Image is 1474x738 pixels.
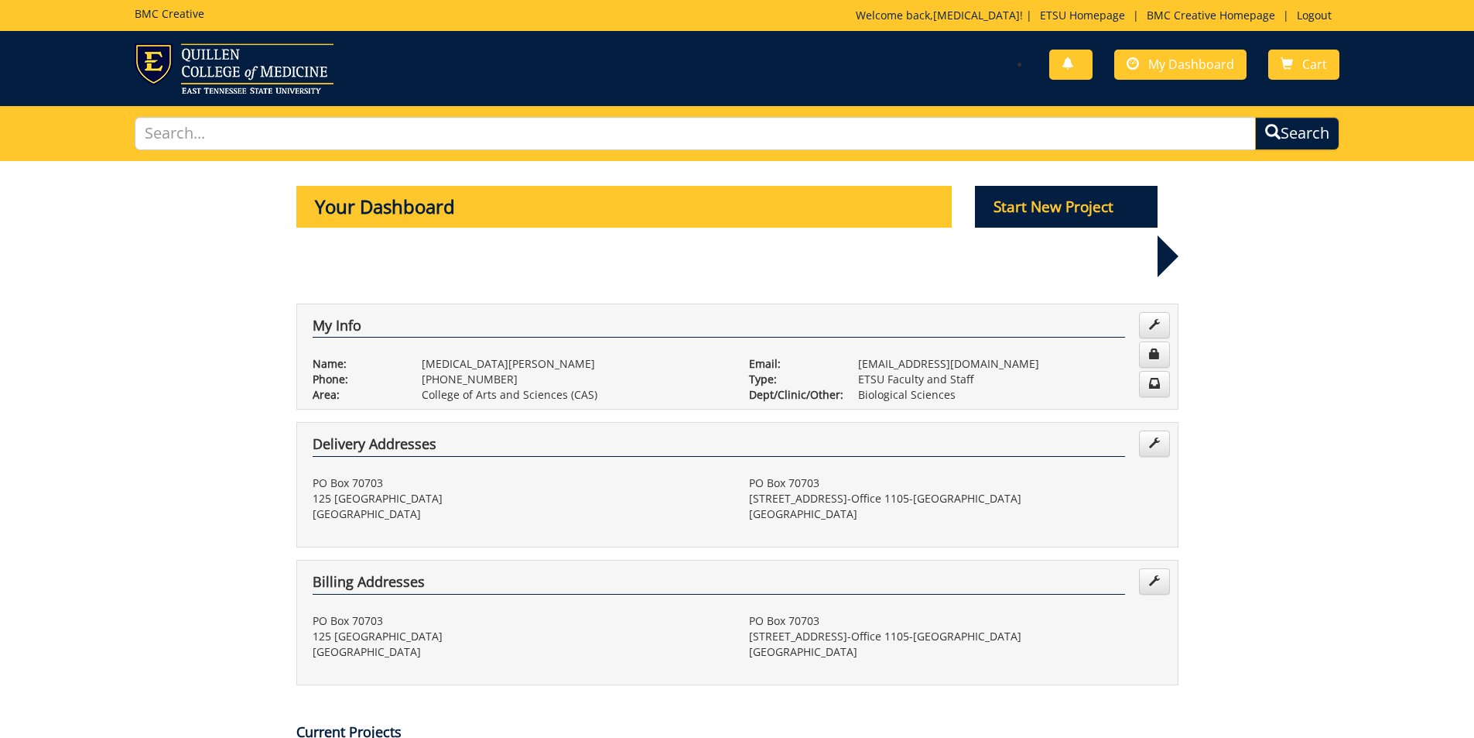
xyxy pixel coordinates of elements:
a: ETSU Homepage [1032,8,1133,22]
p: Name: [313,356,398,372]
input: Search... [135,117,1257,150]
p: [STREET_ADDRESS]-Office 1105-[GEOGRAPHIC_DATA] [749,629,1162,644]
button: Search [1255,117,1339,150]
p: ETSU Faculty and Staff [858,372,1162,387]
p: Type: [749,372,835,387]
p: PO Box 70703 [313,475,726,491]
h4: My Info [313,318,1125,338]
p: [STREET_ADDRESS]-Office 1105-[GEOGRAPHIC_DATA] [749,491,1162,506]
a: Logout [1289,8,1339,22]
h5: BMC Creative [135,8,204,19]
p: 125 [GEOGRAPHIC_DATA] [313,629,726,644]
span: Cart [1302,56,1327,73]
p: PO Box 70703 [749,613,1162,629]
p: [GEOGRAPHIC_DATA] [313,506,726,522]
h4: Billing Addresses [313,575,1125,595]
p: Dept/Clinic/Other: [749,387,835,403]
a: Edit Addresses [1139,431,1170,457]
p: Phone: [313,372,398,387]
span: My Dashboard [1148,56,1234,73]
p: [MEDICAL_DATA][PERSON_NAME] [422,356,726,372]
h4: Delivery Addresses [313,437,1125,457]
a: My Dashboard [1114,50,1247,80]
p: 125 [GEOGRAPHIC_DATA] [313,491,726,506]
a: Change Password [1139,342,1170,368]
p: Area: [313,387,398,403]
a: [MEDICAL_DATA] [933,8,1020,22]
p: Biological Sciences [858,387,1162,403]
p: Start New Project [975,186,1158,228]
p: Your Dashboard [296,186,952,228]
p: [PHONE_NUMBER] [422,372,726,387]
p: [EMAIL_ADDRESS][DOMAIN_NAME] [858,356,1162,372]
a: BMC Creative Homepage [1139,8,1283,22]
a: Edit Info [1139,312,1170,338]
p: Email: [749,356,835,372]
p: [GEOGRAPHIC_DATA] [749,644,1162,660]
a: Edit Addresses [1139,568,1170,595]
p: [GEOGRAPHIC_DATA] [749,506,1162,522]
img: ETSU logo [135,43,333,94]
a: Change Communication Preferences [1139,371,1170,397]
p: [GEOGRAPHIC_DATA] [313,644,726,660]
p: PO Box 70703 [313,613,726,629]
p: College of Arts and Sciences (CAS) [422,387,726,403]
p: PO Box 70703 [749,475,1162,491]
a: Cart [1268,50,1339,80]
p: Welcome back, ! | | | [856,8,1339,23]
a: Start New Project [975,201,1158,215]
